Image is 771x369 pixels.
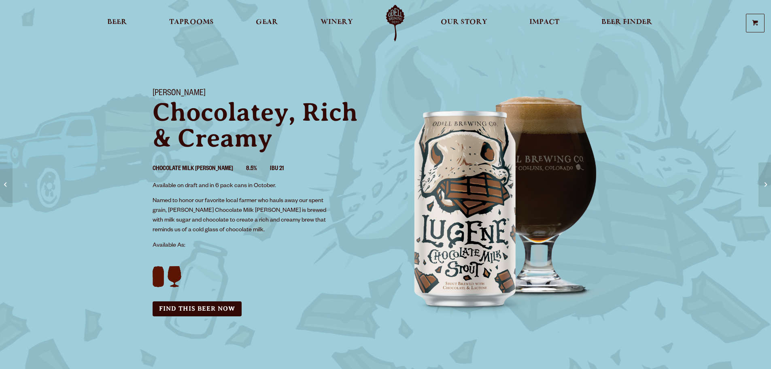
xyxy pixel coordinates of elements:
[153,89,376,99] h1: [PERSON_NAME]
[386,79,629,322] img: Image of bottle and pour
[321,19,353,26] span: Winery
[270,164,297,175] li: IBU 21
[153,181,331,191] p: Available on draft and in 6 pack cans in October.
[246,164,270,175] li: 8.5%
[435,5,493,41] a: Our Story
[256,19,278,26] span: Gear
[164,5,219,41] a: Taprooms
[153,196,331,235] p: Named to honor our favorite local farmer who hauls away our spent grain, [PERSON_NAME] Chocolate ...
[153,99,376,151] p: Chocolatey, Rich & Creamy
[102,5,132,41] a: Beer
[153,241,376,251] p: Available As:
[251,5,283,41] a: Gear
[107,19,127,26] span: Beer
[441,19,487,26] span: Our Story
[601,19,652,26] span: Beer Finder
[529,19,559,26] span: Impact
[380,5,410,41] a: Odell Home
[153,301,242,316] a: Find this Beer Now
[315,5,358,41] a: Winery
[153,164,246,175] li: Chocolate Milk [PERSON_NAME]
[169,19,214,26] span: Taprooms
[596,5,658,41] a: Beer Finder
[524,5,565,41] a: Impact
